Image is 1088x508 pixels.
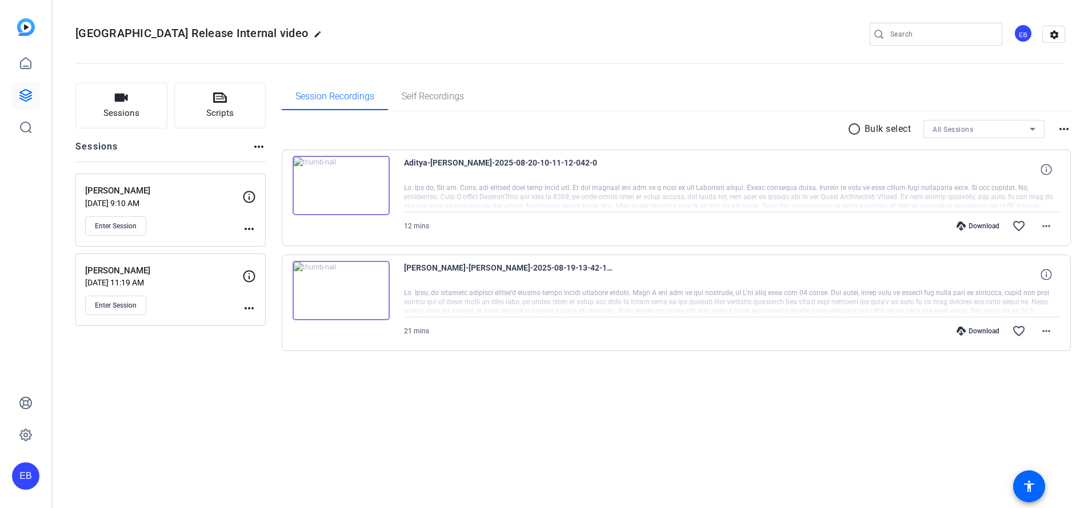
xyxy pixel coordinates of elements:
button: Enter Session [85,216,146,236]
span: Scripts [206,107,234,120]
p: [PERSON_NAME] [85,184,242,197]
div: EB [12,462,39,490]
div: EB [1014,24,1033,43]
div: Download [951,326,1005,336]
mat-icon: favorite_border [1012,219,1026,233]
p: Bulk select [865,122,911,136]
div: Download [951,221,1005,231]
span: Sessions [103,107,139,120]
span: All Sessions [933,126,973,134]
mat-icon: accessibility [1022,479,1036,493]
span: 21 mins [404,327,429,335]
span: [GEOGRAPHIC_DATA] Release Internal video [75,26,308,40]
p: [DATE] 9:10 AM [85,199,242,208]
span: Self Recordings [402,92,464,101]
button: Sessions [75,83,167,128]
ngx-avatar: Evan Bradley [1014,24,1034,44]
span: Enter Session [95,221,137,231]
mat-icon: favorite_border [1012,324,1026,338]
p: [PERSON_NAME] [85,264,242,277]
mat-icon: more_horiz [1057,122,1071,136]
span: Session Recordings [295,92,374,101]
mat-icon: more_horiz [1039,219,1053,233]
button: Scripts [174,83,266,128]
mat-icon: more_horiz [242,301,256,315]
h2: Sessions [75,140,118,162]
mat-icon: radio_button_unchecked [847,122,865,136]
mat-icon: more_horiz [252,140,266,154]
span: Aditya-[PERSON_NAME]-2025-08-20-10-11-12-042-0 [404,156,615,183]
span: [PERSON_NAME]-[PERSON_NAME]-2025-08-19-13-42-11-574-1 [404,261,615,288]
span: 12 mins [404,222,429,230]
img: blue-gradient.svg [17,18,35,36]
mat-icon: settings [1043,26,1066,43]
p: [DATE] 11:19 AM [85,278,242,287]
input: Search [890,27,993,41]
mat-icon: edit [314,30,327,44]
button: Enter Session [85,296,146,315]
mat-icon: more_horiz [242,222,256,236]
mat-icon: more_horiz [1039,324,1053,338]
img: thumb-nail [293,261,390,320]
img: thumb-nail [293,156,390,215]
span: Enter Session [95,301,137,310]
